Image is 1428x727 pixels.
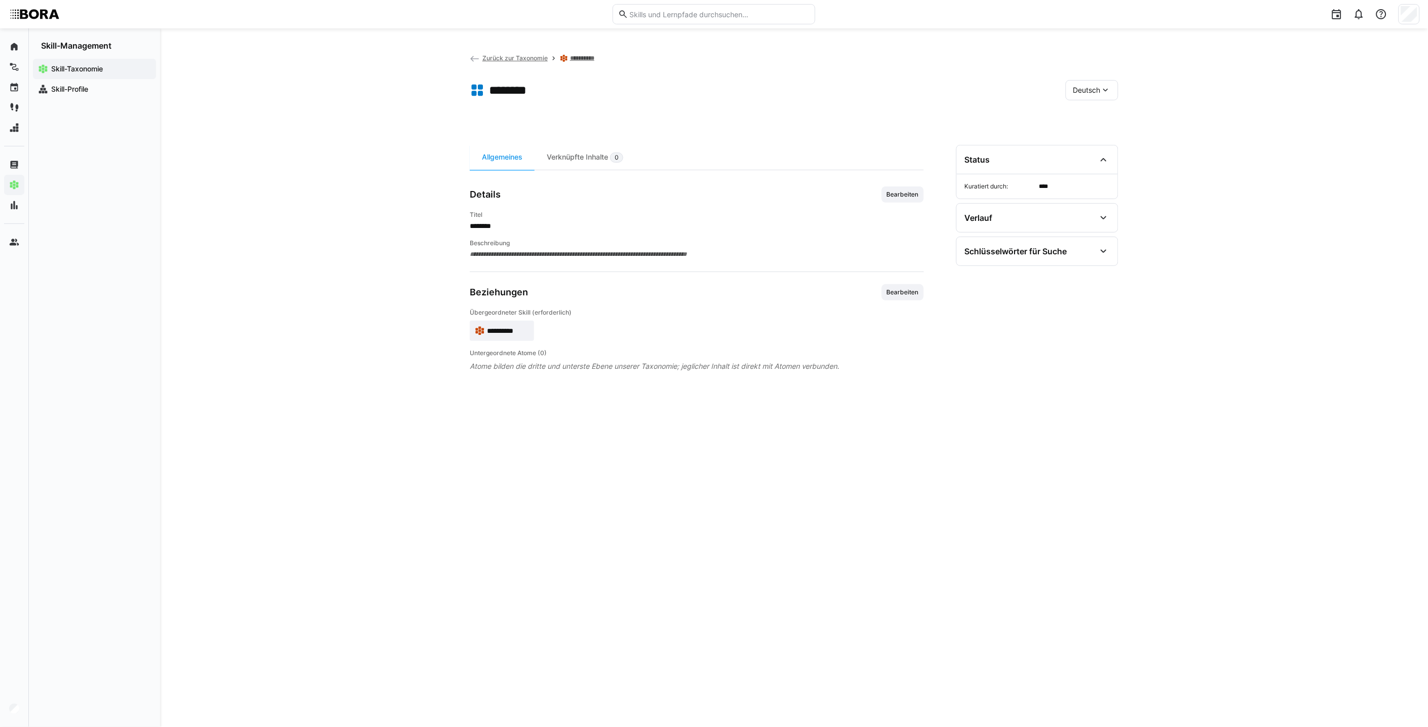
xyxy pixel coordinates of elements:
[470,361,924,371] span: Atome bilden die dritte und unterste Ebene unserer Taxonomie; jeglicher Inhalt ist direkt mit Ato...
[470,239,924,247] h4: Beschreibung
[628,10,810,19] input: Skills und Lernpfade durchsuchen…
[886,190,920,199] span: Bearbeiten
[965,246,1067,256] div: Schlüsselwörter für Suche
[470,211,924,219] h4: Titel
[470,54,548,62] a: Zurück zur Taxonomie
[882,186,924,203] button: Bearbeiten
[470,145,535,170] div: Allgemeines
[965,182,1035,190] span: Kuratiert durch:
[535,145,635,170] div: Verknüpfte Inhalte
[470,189,501,200] h3: Details
[886,288,920,296] span: Bearbeiten
[965,155,990,165] div: Status
[470,309,924,317] h4: Übergeordneter Skill (erforderlich)
[965,213,993,223] div: Verlauf
[1073,85,1101,95] span: Deutsch
[615,154,619,162] span: 0
[470,349,924,357] h4: Untergeordnete Atome (0)
[882,284,924,300] button: Bearbeiten
[470,287,528,298] h3: Beziehungen
[482,54,548,62] span: Zurück zur Taxonomie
